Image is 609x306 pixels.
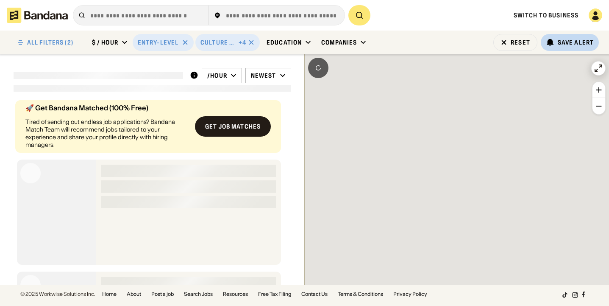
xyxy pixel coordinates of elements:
[151,292,174,297] a: Post a job
[514,11,578,19] a: Switch to Business
[239,39,246,46] div: +4
[25,104,188,111] div: 🚀 Get Bandana Matched (100% Free)
[205,124,261,129] div: Get job matches
[267,39,302,46] div: Education
[558,39,594,46] div: Save Alert
[251,72,276,79] div: Newest
[92,39,118,46] div: $ / hour
[258,292,291,297] a: Free Tax Filing
[127,292,141,297] a: About
[20,292,95,297] div: © 2025 Workwise Solutions Inc.
[200,39,237,46] div: Culture & Entertainment
[184,292,213,297] a: Search Jobs
[207,72,227,79] div: /hour
[27,39,73,45] div: ALL FILTERS (2)
[393,292,427,297] a: Privacy Policy
[25,118,188,149] div: Tired of sending out endless job applications? Bandana Match Team will recommend jobs tailored to...
[138,39,178,46] div: Entry-Level
[14,97,291,285] div: grid
[338,292,383,297] a: Terms & Conditions
[7,8,68,23] img: Bandana logotype
[223,292,248,297] a: Resources
[321,39,357,46] div: Companies
[511,39,530,45] div: Reset
[102,292,117,297] a: Home
[301,292,328,297] a: Contact Us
